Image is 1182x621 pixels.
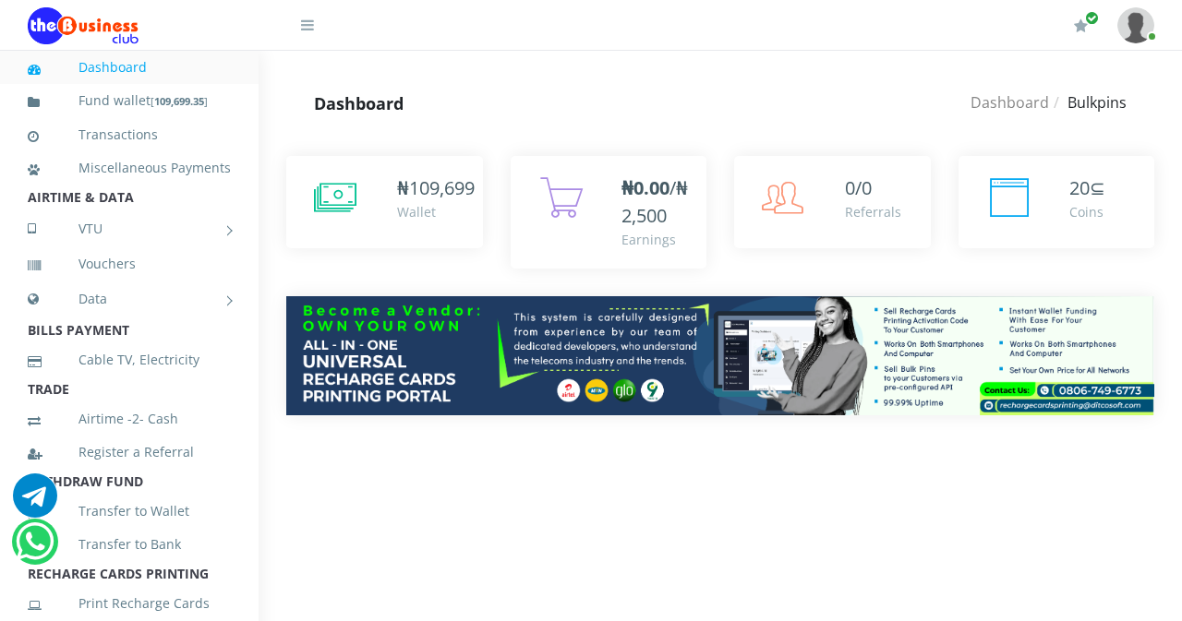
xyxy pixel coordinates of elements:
a: Dashboard [28,46,231,89]
a: Airtime -2- Cash [28,398,231,440]
b: ₦0.00 [621,175,669,200]
a: Transfer to Bank [28,523,231,566]
a: Chat for support [16,533,54,564]
b: 109,699.35 [154,94,204,108]
span: 20 [1069,175,1090,200]
a: Register a Referral [28,431,231,473]
a: ₦109,699 Wallet [286,156,483,248]
a: Miscellaneous Payments [28,147,231,189]
div: Earnings [621,230,689,249]
a: Data [28,276,231,322]
a: Transfer to Wallet [28,490,231,532]
a: Fund wallet[109,699.35] [28,79,231,123]
span: 109,699 [409,175,475,200]
a: Chat for support [13,487,57,518]
img: User [1117,7,1154,43]
a: Cable TV, Electricity [28,339,231,381]
div: ₦ [397,174,475,202]
small: [ ] [151,94,208,108]
span: Renew/Upgrade Subscription [1085,11,1099,25]
div: ⊆ [1069,174,1105,202]
a: Transactions [28,113,231,156]
a: VTU [28,206,231,252]
div: Wallet [397,202,475,221]
i: Renew/Upgrade Subscription [1074,18,1088,33]
div: Coins [1069,202,1105,221]
span: 0/0 [845,175,872,200]
span: /₦2,500 [621,175,688,228]
strong: Dashboard [314,92,404,114]
img: Logo [28,7,139,44]
div: Referrals [845,202,901,221]
li: Bulkpins [1049,91,1127,113]
a: 0/0 Referrals [734,156,931,248]
a: Vouchers [28,243,231,285]
a: ₦0.00/₦2,500 Earnings [511,156,707,269]
a: Dashboard [971,92,1049,113]
img: multitenant_rcp.png [286,296,1154,415]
